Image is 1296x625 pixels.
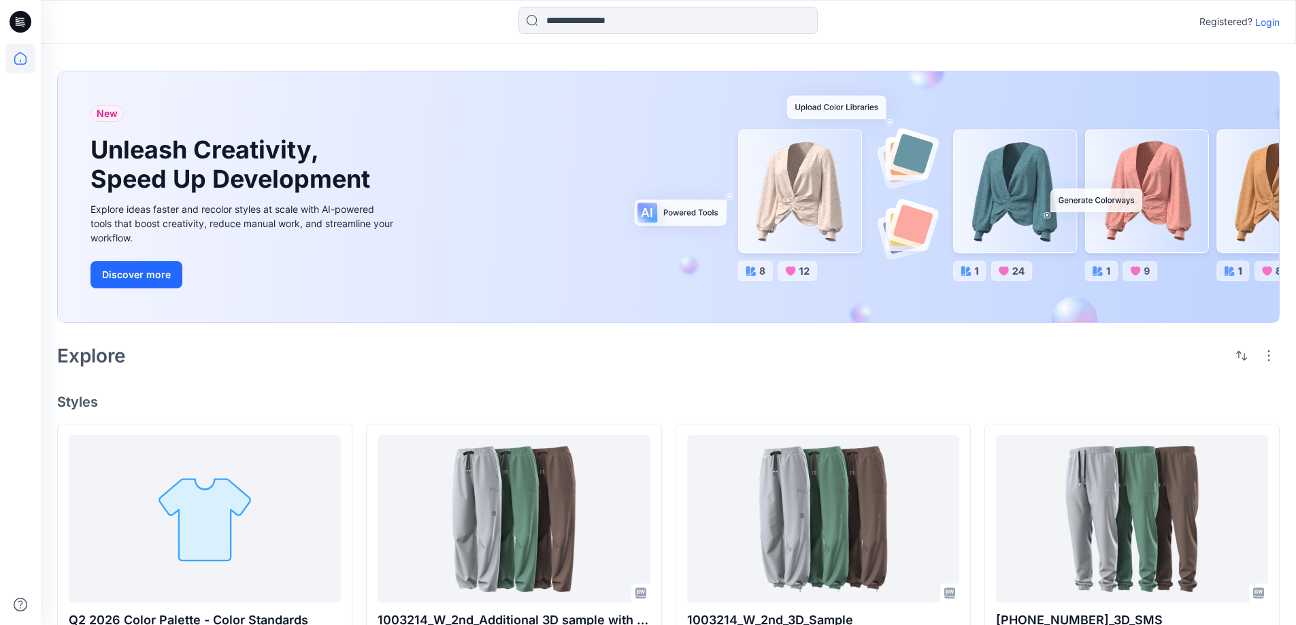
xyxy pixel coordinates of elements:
p: Registered? [1199,14,1252,30]
button: Discover more [90,261,182,288]
a: 1003218_3D_SMS [996,435,1268,603]
span: New [97,105,118,122]
a: Q2 2026 Color Palette - Color Standards [69,435,341,603]
h1: Unleash Creativity, Speed Up Development [90,135,376,194]
a: 1003214_W_2nd_Additional 3D sample with the leg opening uncinched [378,435,650,603]
div: Explore ideas faster and recolor styles at scale with AI-powered tools that boost creativity, red... [90,202,397,245]
h4: Styles [57,394,1280,410]
a: Discover more [90,261,397,288]
p: Login [1255,15,1280,29]
h2: Explore [57,345,126,367]
a: 1003214_W_2nd_3D_Sample [687,435,959,603]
